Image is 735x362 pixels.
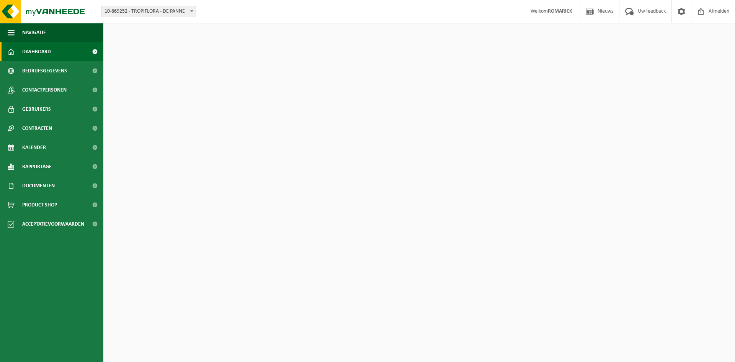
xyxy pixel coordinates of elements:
[22,195,57,215] span: Product Shop
[22,42,51,61] span: Dashboard
[22,100,51,119] span: Gebruikers
[22,23,46,42] span: Navigatie
[22,157,52,176] span: Rapportage
[22,61,67,80] span: Bedrijfsgegevens
[548,8,572,14] strong: ROMARICK
[101,6,196,17] span: 10-869252 - TROPIFLORA - DE PANNE
[22,215,84,234] span: Acceptatievoorwaarden
[22,176,55,195] span: Documenten
[22,119,52,138] span: Contracten
[22,138,46,157] span: Kalender
[22,80,67,100] span: Contactpersonen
